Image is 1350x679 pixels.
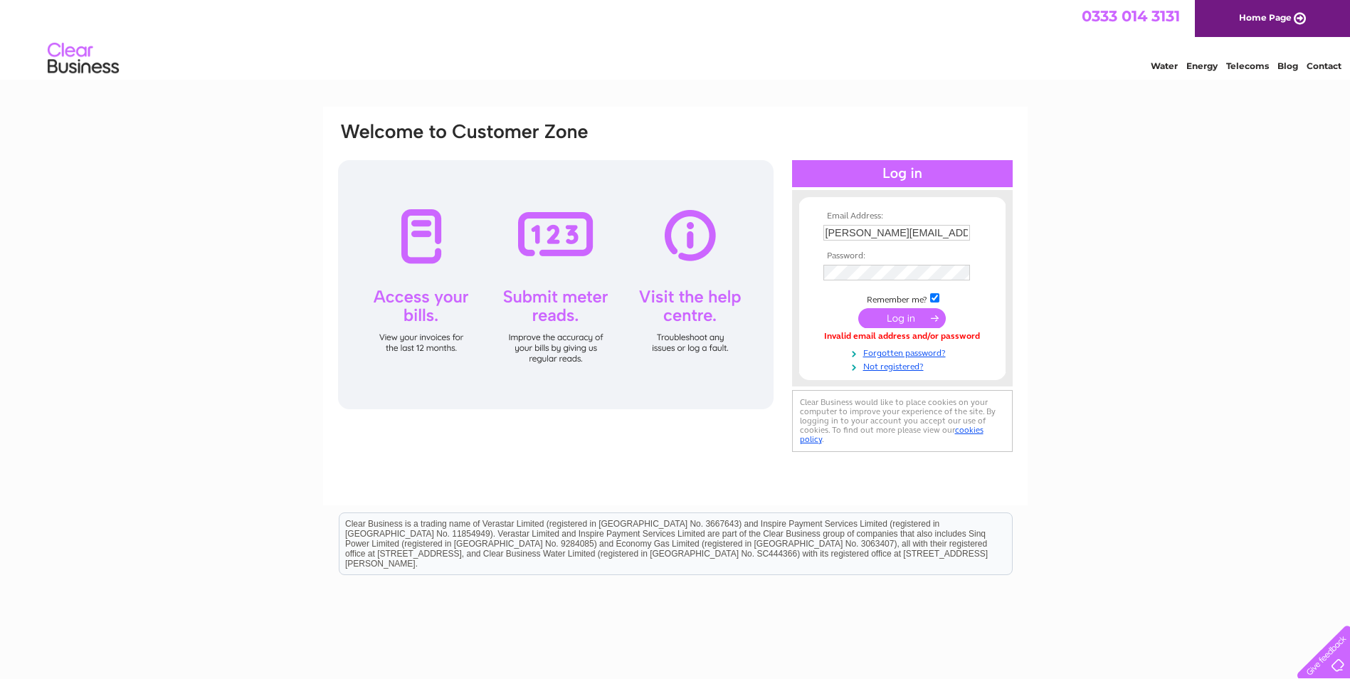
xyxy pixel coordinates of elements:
th: Password: [820,251,985,261]
div: Clear Business is a trading name of Verastar Limited (registered in [GEOGRAPHIC_DATA] No. 3667643... [339,8,1012,69]
a: Water [1151,60,1178,71]
a: cookies policy [800,425,984,444]
div: Clear Business would like to place cookies on your computer to improve your experience of the sit... [792,390,1013,452]
img: logo.png [47,37,120,80]
td: Remember me? [820,291,985,305]
div: Invalid email address and/or password [823,332,981,342]
a: Contact [1307,60,1341,71]
a: Blog [1277,60,1298,71]
a: Forgotten password? [823,345,985,359]
th: Email Address: [820,211,985,221]
a: Telecoms [1226,60,1269,71]
a: 0333 014 3131 [1082,7,1180,25]
input: Submit [858,308,946,328]
a: Energy [1186,60,1218,71]
a: Not registered? [823,359,985,372]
